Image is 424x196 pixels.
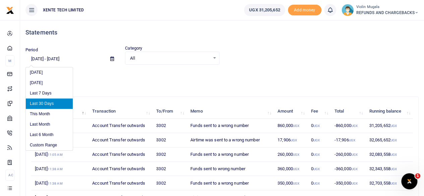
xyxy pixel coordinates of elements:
[331,119,366,133] td: -860,000
[274,162,307,176] td: 360,000
[390,124,397,128] small: UGX
[88,147,153,162] td: Account Transfer outwards
[307,119,331,133] td: 0
[25,29,419,36] h4: Statements
[293,124,299,128] small: UGX
[351,167,358,171] small: UGX
[390,182,397,185] small: UGX
[349,138,355,142] small: UGX
[274,119,307,133] td: 860,000
[356,4,419,10] small: Violin Mugala
[241,4,288,16] li: Wallet ballance
[26,109,73,119] li: This Month
[313,153,320,156] small: UGX
[48,153,63,156] small: 11:05 AM
[365,119,413,133] td: 31,205,652
[274,176,307,190] td: 350,000
[288,5,321,16] span: Add money
[153,176,187,190] td: 3302
[365,147,413,162] td: 32,083,558
[307,133,331,147] td: 0
[26,119,73,130] li: Last Month
[5,55,14,66] li: M
[88,119,153,133] td: Account Transfer outwards
[401,173,417,189] iframe: Intercom live chat
[187,176,274,190] td: Funds sent to a wrong number
[244,4,285,16] a: UGX 31,205,652
[25,47,38,53] label: Period
[6,7,14,12] a: logo-small logo-large logo-large
[187,119,274,133] td: Funds sent to a wrong number
[5,170,14,181] li: Ac
[331,133,366,147] td: -17,906
[291,138,297,142] small: UGX
[307,176,331,190] td: 0
[331,104,366,119] th: Total: activate to sort column ascending
[342,4,419,16] a: profile-user Violin Mugala REFUNDS AND CHARGEBACKS
[365,104,413,119] th: Running balance: activate to sort column ascending
[365,176,413,190] td: 32,703,558
[88,176,153,190] td: Account Transfer outwards
[153,147,187,162] td: 3302
[293,153,299,156] small: UGX
[48,167,63,171] small: 11:38 AM
[26,78,73,88] li: [DATE]
[274,104,307,119] th: Amount: activate to sort column ascending
[26,99,73,109] li: Last 30 Days
[356,10,419,16] span: REFUNDS AND CHARGEBACKS
[351,182,358,185] small: UGX
[331,162,366,176] td: -360,000
[293,182,299,185] small: UGX
[153,119,187,133] td: 3302
[88,133,153,147] td: Account Transfer outwards
[48,182,63,185] small: 11:38 AM
[31,176,88,190] td: [DATE]
[365,162,413,176] td: 32,343,558
[307,147,331,162] td: 0
[351,124,358,128] small: UGX
[40,7,86,13] span: XENTE TECH LIMITED
[187,133,274,147] td: Airtime was sent to a wrong number
[274,147,307,162] td: 260,000
[307,162,331,176] td: 0
[293,167,299,171] small: UGX
[274,133,307,147] td: 17,906
[415,173,420,179] span: 1
[26,67,73,78] li: [DATE]
[187,104,274,119] th: Memo: activate to sort column ascending
[88,104,153,119] th: Transaction: activate to sort column ascending
[153,162,187,176] td: 3302
[390,138,397,142] small: UGX
[351,153,358,156] small: UGX
[249,7,280,13] span: UGX 31,205,652
[187,162,274,176] td: Funds sent to wrong number
[313,167,320,171] small: UGX
[288,7,321,12] a: Add money
[25,53,105,65] input: select period
[153,133,187,147] td: 3302
[125,45,142,52] label: Category
[26,140,73,150] li: Custom Range
[26,130,73,140] li: Last 6 Month
[365,133,413,147] td: 32,065,652
[390,153,397,156] small: UGX
[307,104,331,119] th: Fee: activate to sort column ascending
[130,55,209,62] span: All
[288,5,321,16] li: Toup your wallet
[187,147,274,162] td: Funds sent to a wrong number
[31,162,88,176] td: [DATE]
[313,182,320,185] small: UGX
[25,73,419,80] p: Download
[313,138,320,142] small: UGX
[331,176,366,190] td: -350,000
[31,147,88,162] td: [DATE]
[331,147,366,162] td: -260,000
[6,6,14,14] img: logo-small
[313,124,320,128] small: UGX
[88,162,153,176] td: Account Transfer outwards
[26,88,73,99] li: Last 7 Days
[342,4,354,16] img: profile-user
[390,167,397,171] small: UGX
[153,104,187,119] th: To/From: activate to sort column ascending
